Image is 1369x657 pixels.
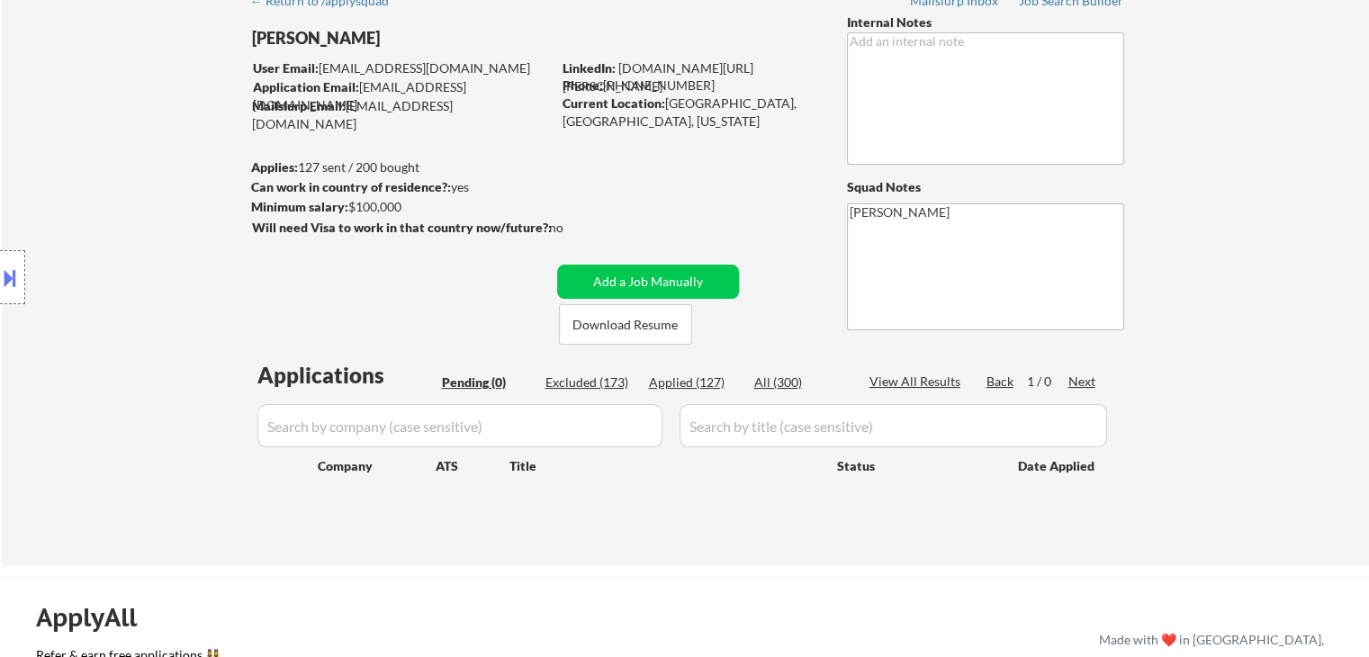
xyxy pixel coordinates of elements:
[251,158,551,176] div: 127 sent / 200 bought
[252,27,622,49] div: [PERSON_NAME]
[869,373,966,391] div: View All Results
[557,265,739,299] button: Add a Job Manually
[549,219,600,237] div: no
[251,198,551,216] div: $100,000
[1018,457,1097,475] div: Date Applied
[1027,373,1068,391] div: 1 / 0
[559,304,692,345] button: Download Resume
[36,602,158,633] div: ApplyAll
[509,457,820,475] div: Title
[442,373,532,391] div: Pending (0)
[257,404,662,447] input: Search by company (case sensitive)
[252,98,346,113] strong: Mailslurp Email:
[563,60,616,76] strong: LinkedIn:
[680,404,1107,447] input: Search by title (case sensitive)
[252,97,551,132] div: [EMAIL_ADDRESS][DOMAIN_NAME]
[251,179,451,194] strong: Can work in country of residence?:
[563,76,817,94] div: [PHONE_NUMBER]
[563,77,603,93] strong: Phone:
[847,178,1124,196] div: Squad Notes
[563,94,817,130] div: [GEOGRAPHIC_DATA], [GEOGRAPHIC_DATA], [US_STATE]
[253,59,551,77] div: [EMAIL_ADDRESS][DOMAIN_NAME]
[754,373,844,391] div: All (300)
[252,220,552,235] strong: Will need Visa to work in that country now/future?:
[436,457,509,475] div: ATS
[545,373,635,391] div: Excluded (173)
[649,373,739,391] div: Applied (127)
[318,457,436,475] div: Company
[837,449,992,481] div: Status
[847,13,1124,31] div: Internal Notes
[563,60,753,94] a: [DOMAIN_NAME][URL][PERSON_NAME]
[251,178,545,196] div: yes
[253,79,359,94] strong: Application Email:
[257,364,436,386] div: Applications
[253,78,551,113] div: [EMAIL_ADDRESS][DOMAIN_NAME]
[986,373,1015,391] div: Back
[1068,373,1097,391] div: Next
[253,60,319,76] strong: User Email:
[563,95,665,111] strong: Current Location:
